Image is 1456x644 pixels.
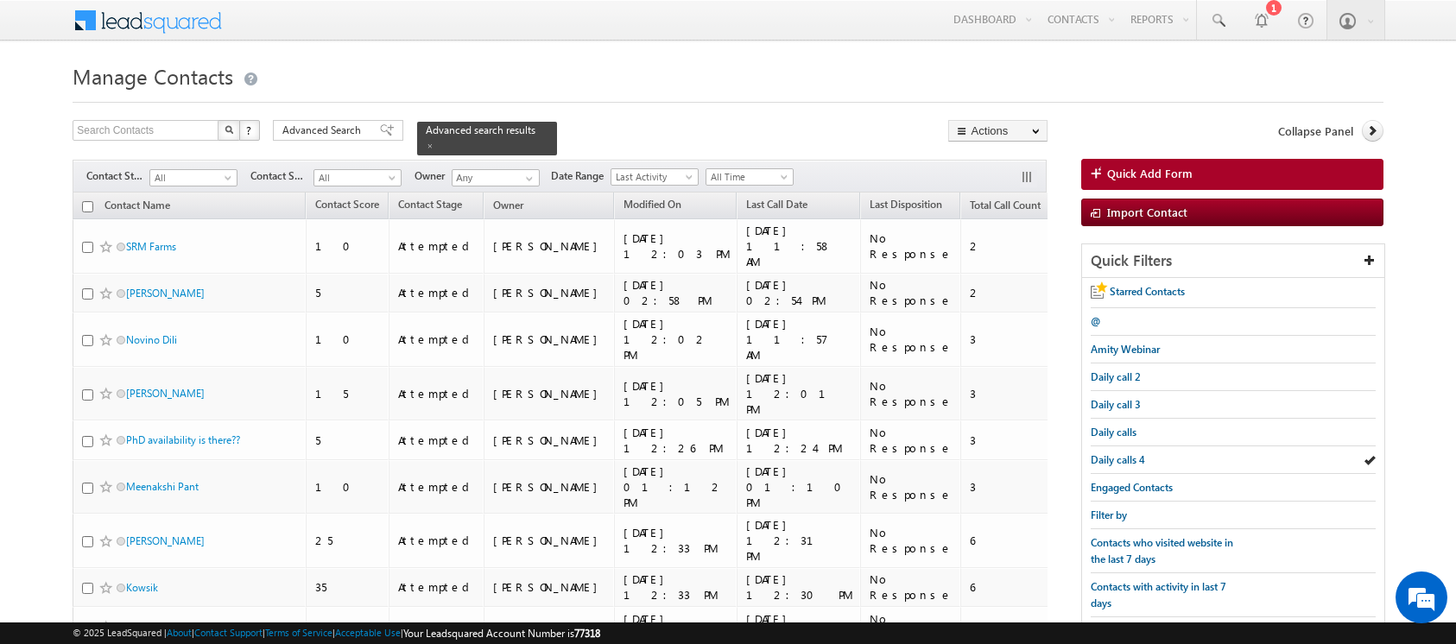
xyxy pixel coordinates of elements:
span: Contacts who visited website in the last 7 days [1091,536,1233,565]
span: ? [246,123,254,137]
div: No Response [870,324,953,355]
div: 2 [970,238,1059,254]
span: Collapse Panel [1278,123,1353,139]
div: 6 [970,533,1059,548]
span: Owner [415,168,452,184]
a: All [149,169,237,186]
span: © 2025 LeadSquared | | | | | [73,625,600,641]
div: [DATE] 12:30 PM [746,571,852,603]
div: Attempted [398,386,476,401]
span: Daily call 2 [1091,370,1141,383]
span: Advanced Search [282,123,366,138]
div: 10 [315,331,381,347]
div: 35 [315,579,381,595]
div: Attempted [398,479,476,495]
div: [PERSON_NAME] [493,579,606,595]
span: Amity Webinar [1091,343,1160,356]
div: No Response [870,425,953,456]
div: 25 [315,533,381,548]
div: 2 [970,285,1059,300]
div: No Response [870,471,953,502]
a: Shizu [126,620,150,633]
span: Engaged Contacts [1091,481,1173,494]
div: [PERSON_NAME] [493,479,606,495]
a: Modified On [615,195,690,218]
button: Actions [948,120,1048,142]
div: [DATE] 12:44 PM [746,611,852,642]
div: No Response [870,230,953,262]
span: Daily calls [1091,426,1136,439]
a: Contact Support [194,627,263,638]
div: [DATE] 01:10 PM [746,464,852,510]
a: Quick Add Form [1081,159,1383,190]
span: (sorted ascending) [1043,199,1057,213]
span: All Time [706,169,788,185]
a: Total Call Count (sorted ascending) [961,195,1066,218]
div: [DATE] 01:12 PM [624,464,730,510]
div: No Response [870,378,953,409]
span: Contacts with activity in last 7 days [1091,580,1226,609]
a: Terms of Service [265,627,332,638]
div: [DATE] 12:24 PM [746,425,852,456]
div: [DATE] 02:58 PM [624,277,730,308]
span: Total Call Count [970,199,1041,212]
span: Contact Stage [86,168,149,184]
div: Attempted [398,238,476,254]
div: 25 [315,619,381,635]
div: [DATE] 12:26 PM [624,425,730,456]
span: Contact Stage [398,198,462,211]
span: Daily calls 4 [1091,453,1145,466]
span: All [150,170,232,186]
a: All [313,169,402,186]
a: Last Activity [611,168,699,186]
div: [DATE] 12:46 PM [624,611,730,642]
span: Quick Add Form [1107,166,1193,181]
div: 3 [970,386,1059,401]
button: ? [239,120,260,141]
a: [PERSON_NAME] [126,534,205,547]
div: 3 [970,331,1059,347]
a: [PERSON_NAME] [126,387,205,400]
div: Attempted [398,432,476,448]
div: [DATE] 12:33 PM [624,525,730,556]
a: Acceptable Use [335,627,401,638]
div: 6 [970,579,1059,595]
a: Show All Items [516,170,538,187]
div: [DATE] 12:05 PM [624,378,730,409]
div: [DATE] 11:58 AM [746,223,852,269]
div: 3 [970,432,1059,448]
div: No Response [870,277,953,308]
div: Attempted [398,619,476,635]
div: [PERSON_NAME] [493,432,606,448]
div: Quick Filters [1082,244,1384,278]
span: Manage Contacts [73,62,233,90]
span: Contact Score [315,198,379,211]
div: Attempted [398,285,476,300]
a: Contact Score [307,195,388,218]
a: Contact Name [96,196,179,218]
div: [DATE] 11:57 AM [746,316,852,363]
span: All [314,170,396,186]
div: 10 [315,238,381,254]
div: No Response [870,571,953,603]
span: Starred Contacts [1110,285,1185,298]
span: Owner [493,199,523,212]
div: [PERSON_NAME] [493,331,606,347]
div: Attempted [398,533,476,548]
span: Filter by [1091,508,1127,521]
span: Last Call Date [746,198,807,211]
div: Attempted [398,331,476,347]
a: Last Call Date [737,195,816,218]
div: Attempted [398,579,476,595]
span: Last Activity [611,169,693,185]
div: [PERSON_NAME] [493,285,606,300]
div: [DATE] 12:33 PM [624,571,730,603]
a: Contact Stage [389,195,471,218]
div: [DATE] 12:01 PM [746,370,852,417]
span: @ [1091,315,1100,328]
div: 3 [970,479,1059,495]
div: [PERSON_NAME] [493,238,606,254]
span: 77318 [574,627,600,640]
div: [PERSON_NAME] [493,619,606,635]
span: Daily call 3 [1091,398,1141,411]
